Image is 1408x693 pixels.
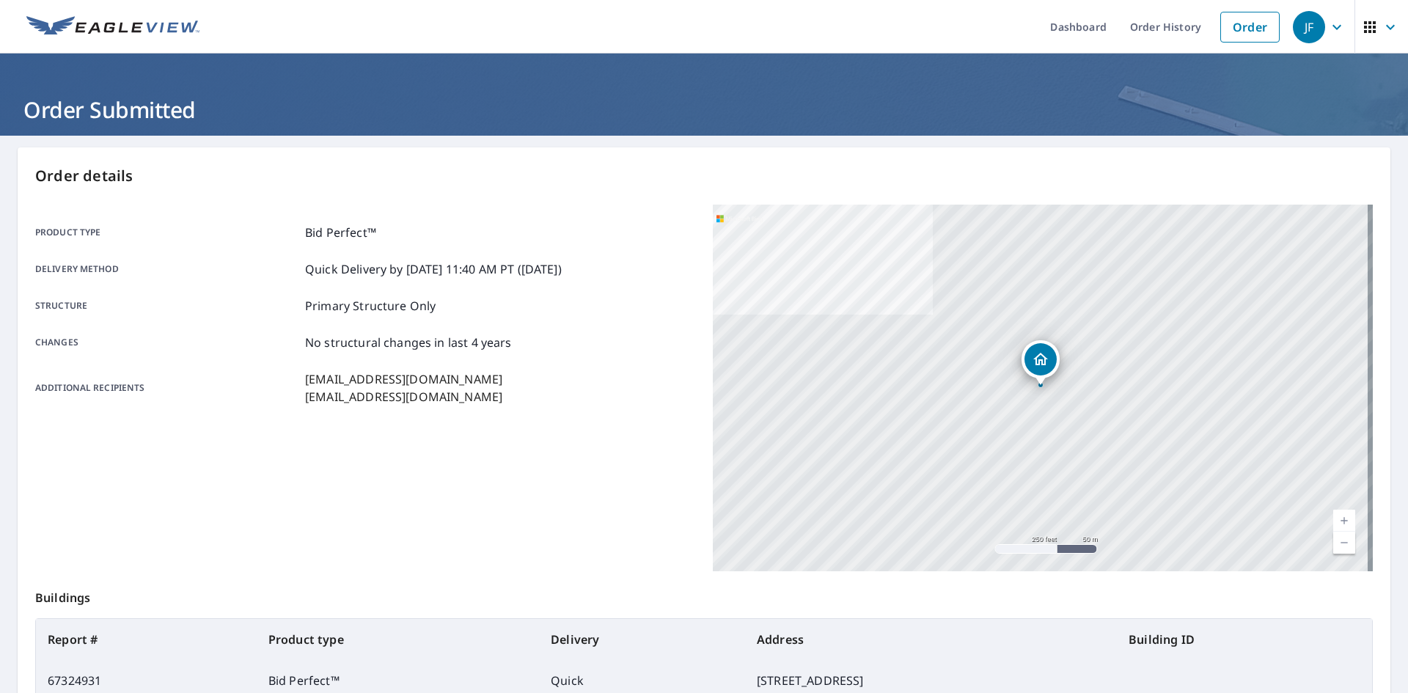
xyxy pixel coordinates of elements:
p: Primary Structure Only [305,297,436,315]
th: Report # [36,619,257,660]
a: Order [1220,12,1280,43]
th: Address [745,619,1117,660]
h1: Order Submitted [18,95,1390,125]
p: Changes [35,334,299,351]
p: [EMAIL_ADDRESS][DOMAIN_NAME] [305,370,502,388]
p: [EMAIL_ADDRESS][DOMAIN_NAME] [305,388,502,406]
div: JF [1293,11,1325,43]
a: Current Level 17, Zoom In [1333,510,1355,532]
th: Building ID [1117,619,1372,660]
p: No structural changes in last 4 years [305,334,512,351]
p: Product type [35,224,299,241]
a: Current Level 17, Zoom Out [1333,532,1355,554]
p: Order details [35,165,1373,187]
p: Bid Perfect™ [305,224,376,241]
p: Quick Delivery by [DATE] 11:40 AM PT ([DATE]) [305,260,562,278]
div: Dropped pin, building 1, Residential property, 46 Colts Neck Dr Sicklerville, NJ 08081 [1022,340,1060,386]
p: Buildings [35,571,1373,618]
p: Additional recipients [35,370,299,406]
img: EV Logo [26,16,199,38]
th: Delivery [539,619,745,660]
p: Structure [35,297,299,315]
th: Product type [257,619,539,660]
p: Delivery method [35,260,299,278]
